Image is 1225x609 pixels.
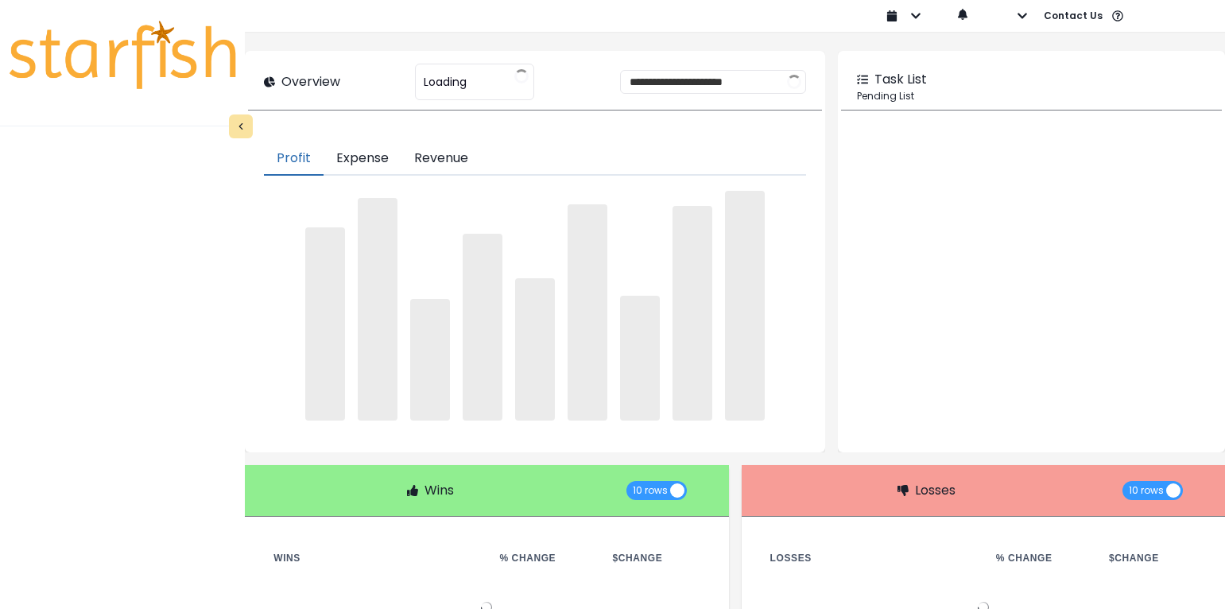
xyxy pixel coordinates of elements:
[463,234,502,421] span: ‌
[983,549,1096,568] th: % Change
[633,481,668,500] span: 10 rows
[600,549,713,568] th: $ Change
[620,296,660,421] span: ‌
[1096,549,1209,568] th: $ Change
[857,89,1206,103] p: Pending List
[424,65,467,99] span: Loading
[281,72,340,91] p: Overview
[305,227,345,421] span: ‌
[487,549,599,568] th: % Change
[673,206,712,421] span: ‌
[758,549,983,568] th: Losses
[358,198,397,421] span: ‌
[915,481,956,500] p: Losses
[424,481,454,500] p: Wins
[264,142,324,176] button: Profit
[401,142,481,176] button: Revenue
[261,549,487,568] th: Wins
[410,299,450,421] span: ‌
[515,278,555,421] span: ‌
[874,70,927,89] p: Task List
[725,191,765,421] span: ‌
[568,204,607,421] span: ‌
[1129,481,1164,500] span: 10 rows
[324,142,401,176] button: Expense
